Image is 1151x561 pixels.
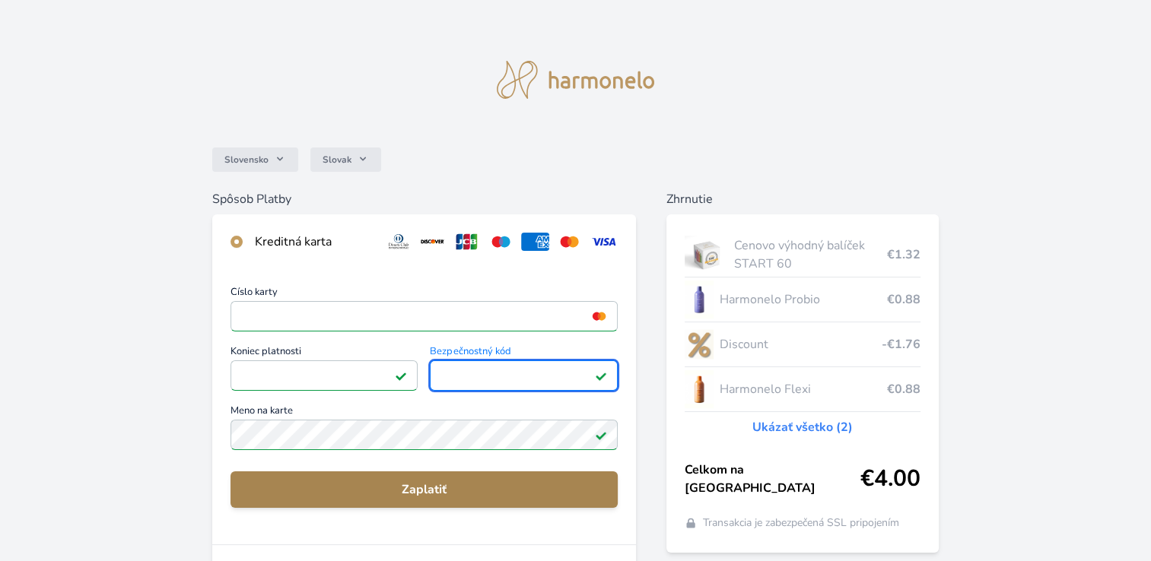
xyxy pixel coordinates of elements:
[212,190,636,208] h6: Spôsob Platby
[887,246,920,264] span: €1.32
[231,287,618,301] span: Číslo karty
[237,365,412,386] iframe: Iframe pre deň vypršania platnosti
[395,369,407,382] img: Pole je platné
[685,280,714,319] img: CLEAN_PROBIO_se_stinem_x-lo.jpg
[310,147,381,172] button: Slovak
[255,233,373,251] div: Kreditná karta
[237,306,611,327] iframe: Iframe pre číslo karty
[437,365,611,386] iframe: Iframe pre bezpečnostný kód
[685,370,714,408] img: CLEAN_FLEXI_se_stinem_x-hi_(1)-lo.jpg
[224,154,269,166] span: Slovensko
[734,236,887,273] span: Cenovo výhodný balíček START 60
[685,236,728,274] img: start.jpg
[685,461,860,497] span: Celkom na [GEOGRAPHIC_DATA]
[453,233,481,251] img: jcb.svg
[887,380,920,398] span: €0.88
[882,335,920,353] span: -€1.76
[595,369,607,382] img: Pole je platné
[666,190,939,208] h6: Zhrnutie
[385,233,413,251] img: diners.svg
[430,347,618,360] span: Bezpečnostný kód
[720,290,887,309] span: Harmonelo Probio
[231,420,618,450] input: Meno na kartePole je platné
[720,335,882,353] span: Discount
[418,233,447,251] img: discover.svg
[595,429,607,441] img: Pole je platné
[231,347,418,360] span: Koniec platnosti
[685,325,714,363] img: discount-lo.png
[752,418,853,436] a: Ukázať všetko (2)
[212,147,298,172] button: Slovensko
[323,154,351,166] span: Slovak
[521,233,549,251] img: amex.svg
[243,480,606,499] span: Zaplatiť
[590,233,618,251] img: visa.svg
[703,515,899,531] span: Transakcia je zabezpečená SSL pripojením
[231,406,618,420] span: Meno na karte
[589,309,609,323] img: mc
[887,290,920,309] span: €0.88
[555,233,583,251] img: mc.svg
[231,471,618,508] button: Zaplatiť
[860,465,920,493] span: €4.00
[720,380,887,398] span: Harmonelo Flexi
[497,61,655,99] img: logo.svg
[487,233,515,251] img: maestro.svg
